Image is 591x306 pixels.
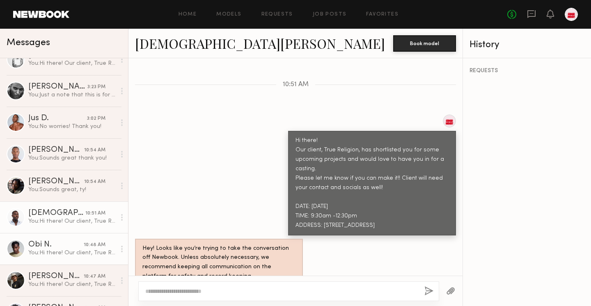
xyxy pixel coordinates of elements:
div: [PERSON_NAME] [28,83,87,91]
div: 10:48 AM [84,241,105,249]
div: Jus D. [28,114,87,123]
div: You: Sounds great, ty! [28,186,116,194]
div: 10:54 AM [84,146,105,154]
div: 3:02 PM [87,115,105,123]
a: Job Posts [313,12,347,17]
a: Home [179,12,197,17]
div: [PERSON_NAME] [28,272,84,281]
div: You: Hi there! Our client, True Religion, has shortlisted you for some upcoming projects and woul... [28,249,116,257]
div: 10:51 AM [85,210,105,217]
a: [DEMOGRAPHIC_DATA][PERSON_NAME] [135,34,385,52]
div: 10:54 AM [84,178,105,186]
button: Book model [393,35,456,52]
div: Hey! Looks like you’re trying to take the conversation off Newbook. Unless absolutely necessary, ... [142,244,295,282]
div: You: Just a note that this is for freelancers and non repped talent in LA! [28,91,116,99]
div: Obi N. [28,241,84,249]
div: You: Hi there! Our client, True Religion, has shortlisted you for some upcoming projects and woul... [28,281,116,288]
a: Favorites [366,12,399,17]
div: You: Sounds great thank you! [28,154,116,162]
div: History [470,40,584,50]
div: Hi there! Our client, True Religion, has shortlisted you for some upcoming projects and would lov... [295,136,449,231]
a: Book model [393,39,456,46]
a: Models [216,12,241,17]
div: You: Hi there! Our client, True Religion, has shortlisted you for some upcoming projects and woul... [28,217,116,225]
div: [PERSON_NAME] [28,146,84,154]
div: 3:23 PM [87,83,105,91]
span: 10:51 AM [283,81,309,88]
div: 10:47 AM [84,273,105,281]
div: You: Hi there! Our client, True Religion, has shortlisted you for some upcoming projects and woul... [28,59,116,67]
a: Requests [261,12,293,17]
span: Messages [7,38,50,48]
div: [DEMOGRAPHIC_DATA][PERSON_NAME] [28,209,85,217]
div: [PERSON_NAME] [28,178,84,186]
div: You: No worries! Thank you! [28,123,116,130]
div: REQUESTS [470,68,584,74]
